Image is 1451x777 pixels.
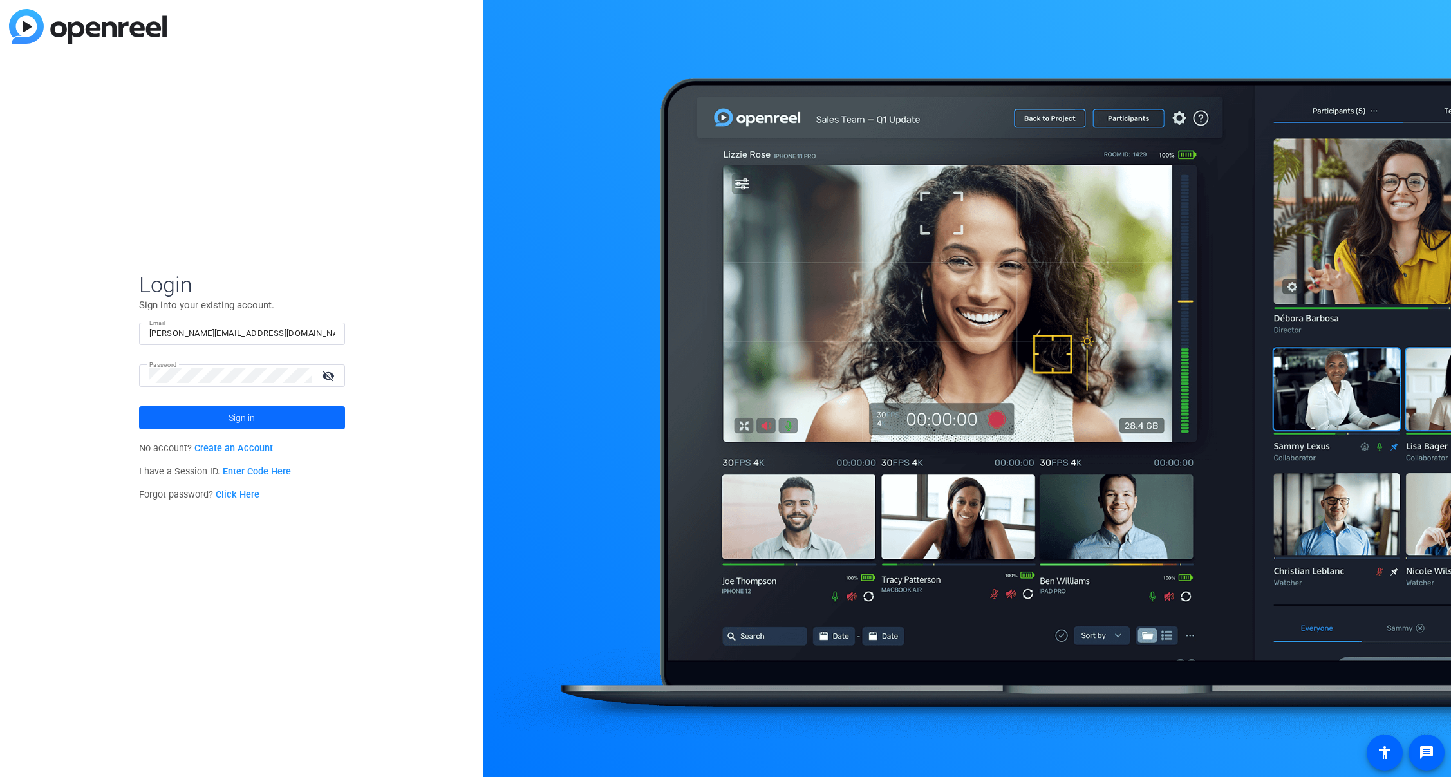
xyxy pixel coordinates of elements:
[216,489,259,500] a: Click Here
[314,366,345,385] mat-icon: visibility_off
[223,466,291,477] a: Enter Code Here
[139,489,260,500] span: Forgot password?
[149,326,335,341] input: Enter Email Address
[1419,745,1434,760] mat-icon: message
[149,319,165,326] mat-label: Email
[194,443,273,454] a: Create an Account
[139,298,345,312] p: Sign into your existing account.
[139,271,345,298] span: Login
[139,466,292,477] span: I have a Session ID.
[149,361,177,368] mat-label: Password
[139,443,274,454] span: No account?
[229,402,255,434] span: Sign in
[1377,745,1392,760] mat-icon: accessibility
[9,9,167,44] img: blue-gradient.svg
[139,406,345,429] button: Sign in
